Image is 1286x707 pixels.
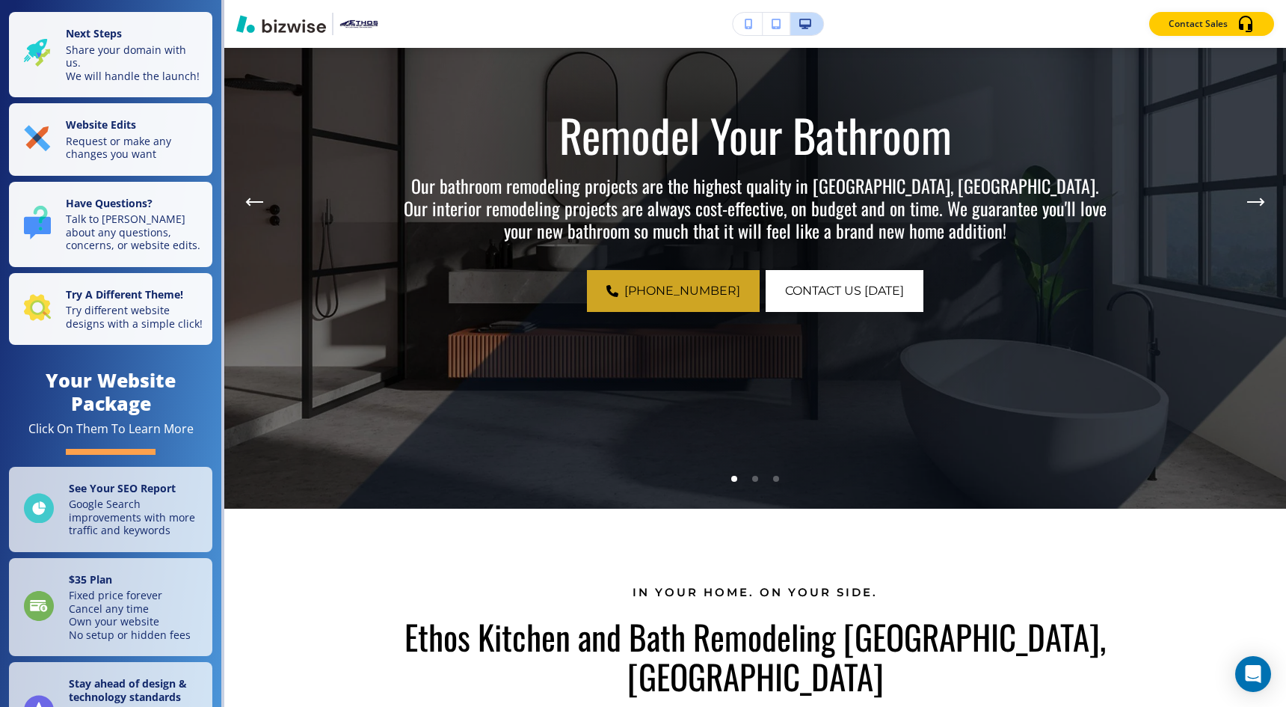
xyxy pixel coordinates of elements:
button: Next StepsShare your domain with us.We will handle the launch! [9,12,212,97]
p: Google Search improvements with more traffic and keywords [69,498,203,537]
span: [PHONE_NUMBER] [624,282,740,300]
strong: Website Edits [66,117,136,132]
p: Share your domain with us. We will handle the launch! [66,43,203,83]
p: Talk to [PERSON_NAME] about any questions, concerns, or website edits. [66,212,203,252]
p: Request or make any changes you want [66,135,203,161]
p: Try different website designs with a simple click! [66,304,203,330]
p: Remodel Your Bathroom [399,108,1111,161]
a: $35 PlanFixed price foreverCancel any timeOwn your websiteNo setup or hidden fees [9,558,212,657]
div: Previous Slide [239,187,269,217]
li: Go to slide 3 [766,468,787,489]
p: Our bathroom remodeling projects are the highest quality in [GEOGRAPHIC_DATA], [GEOGRAPHIC_DATA].... [399,174,1111,242]
h4: Your Website Package [9,369,212,415]
div: Next Slide [1241,187,1271,217]
button: Previous Hero Image [239,187,269,217]
button: Try A Different Theme!Try different website designs with a simple click! [9,273,212,346]
button: Next Hero Image [1241,187,1271,217]
li: Go to slide 2 [745,468,766,489]
li: Go to slide 1 [724,468,745,489]
div: Open Intercom Messenger [1235,656,1271,692]
span: IN YOUR HOME. ON YOUR SIDE. [633,585,878,599]
button: Website EditsRequest or make any changes you want [9,103,212,176]
strong: Stay ahead of design & technology standards [69,676,187,704]
p: Contact Sales [1169,17,1228,31]
button: contact us [DATE] [766,270,923,312]
a: See Your SEO ReportGoogle Search improvements with more traffic and keywords [9,467,212,552]
a: [PHONE_NUMBER] [587,270,760,312]
button: Have Questions?Talk to [PERSON_NAME] about any questions, concerns, or website edits. [9,182,212,267]
span: Ethos Kitchen and Bath Remodeling [GEOGRAPHIC_DATA], [GEOGRAPHIC_DATA] [404,611,1113,701]
strong: See Your SEO Report [69,481,176,495]
strong: Next Steps [66,26,122,40]
span: contact us [DATE] [785,282,904,300]
strong: Try A Different Theme! [66,287,183,302]
strong: $ 35 Plan [69,572,112,587]
strong: Have Questions? [66,196,153,210]
button: Contact Sales [1149,12,1274,36]
div: Click On Them To Learn More [28,421,194,437]
img: Bizwise Logo [236,15,326,33]
p: Fixed price forever Cancel any time Own your website No setup or hidden fees [69,589,191,641]
img: Your Logo [339,19,380,29]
